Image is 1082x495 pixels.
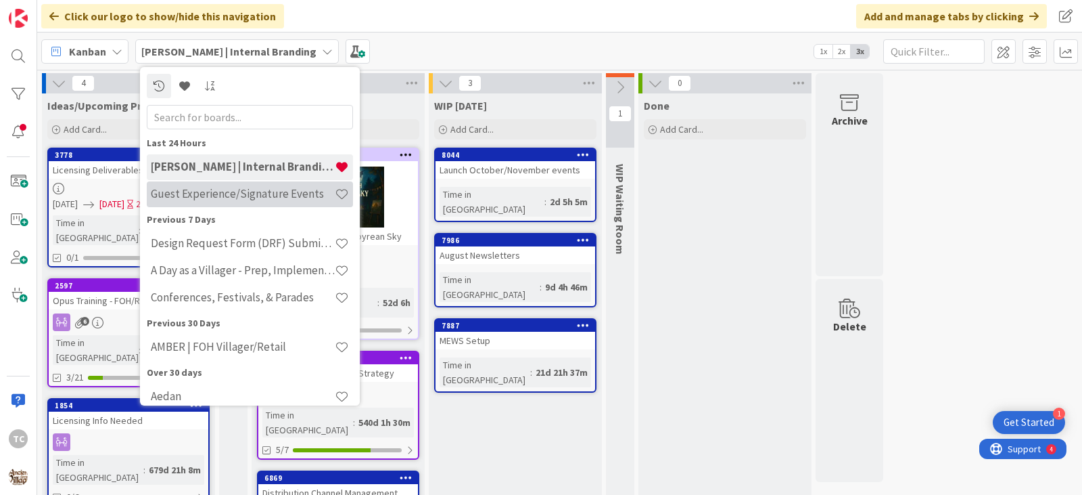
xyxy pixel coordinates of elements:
[139,223,141,238] span: :
[66,251,79,265] span: 0/1
[276,443,289,457] span: 5/7
[99,197,124,211] span: [DATE]
[9,9,28,28] img: Visit kanbanzone.com
[258,472,418,484] div: 6869
[530,365,532,380] span: :
[436,332,595,349] div: MEWS Setup
[883,39,985,64] input: Quick Filter...
[544,194,546,209] span: :
[1004,416,1054,429] div: Get Started
[141,45,316,58] b: [PERSON_NAME] | Internal Branding
[147,136,353,150] div: Last 24 Hours
[434,99,487,112] span: WIP Today
[55,281,208,290] div: 2597
[49,412,208,429] div: Licensing Info Needed
[151,160,335,173] h4: [PERSON_NAME] | Internal Branding
[145,462,204,477] div: 679d 21h 8m
[832,45,851,58] span: 2x
[47,99,181,112] span: Ideas/Upcoming Projects :)
[49,280,208,292] div: 2597
[377,295,379,310] span: :
[436,234,595,246] div: 7986
[147,316,353,330] div: Previous 30 Days
[434,233,596,307] a: 7986August NewslettersTime in [GEOGRAPHIC_DATA]:9d 4h 46m
[546,194,591,209] div: 2d 5h 5m
[143,462,145,477] span: :
[151,236,335,250] h4: Design Request Form (DRF) Submittals
[436,320,595,332] div: 7887
[53,215,139,245] div: Time in [GEOGRAPHIC_DATA]
[55,401,208,410] div: 1854
[856,4,1047,28] div: Add and manage tabs by clicking
[442,236,595,245] div: 7986
[136,197,147,211] div: 2M
[262,408,353,437] div: Time in [GEOGRAPHIC_DATA]
[833,318,866,335] div: Delete
[28,2,62,18] span: Support
[436,320,595,349] div: 7887MEWS Setup
[264,473,418,483] div: 6869
[64,123,107,135] span: Add Card...
[151,290,335,304] h4: Conferences, Festivals, & Parades
[540,280,542,295] span: :
[458,75,481,91] span: 3
[440,358,530,387] div: Time in [GEOGRAPHIC_DATA]
[151,340,335,353] h4: AMBER | FOH Villager/Retail
[609,106,632,122] span: 1
[151,389,335,403] h4: Aedan
[814,45,832,58] span: 1x
[147,366,353,380] div: Over 30 days
[49,280,208,309] div: 2597Opus Training - FOH/Reservations
[442,321,595,330] div: 7887
[53,455,143,485] div: Time in [GEOGRAPHIC_DATA]
[151,263,335,277] h4: A Day as a Villager - Prep, Implement and Execute
[436,161,595,179] div: Launch October/November events
[41,4,284,28] div: Click our logo to show/hide this navigation
[49,292,208,309] div: Opus Training - FOH/Reservations
[53,335,139,365] div: Time in [GEOGRAPHIC_DATA]
[69,43,106,60] span: Kanban
[450,123,494,135] span: Add Card...
[353,415,355,430] span: :
[436,149,595,179] div: 8044Launch October/November events
[851,45,869,58] span: 3x
[70,5,74,16] div: 4
[993,411,1065,434] div: Open Get Started checklist, remaining modules: 1
[49,149,208,161] div: 3778
[644,99,669,112] span: Done
[434,318,596,393] a: 7887MEWS SetupTime in [GEOGRAPHIC_DATA]:21d 21h 37m
[440,187,544,217] div: Time in [GEOGRAPHIC_DATA]
[55,150,208,160] div: 3778
[440,272,540,302] div: Time in [GEOGRAPHIC_DATA]
[434,148,596,222] a: 8044Launch October/November eventsTime in [GEOGRAPHIC_DATA]:2d 5h 5m
[80,317,89,326] span: 6
[53,197,78,211] span: [DATE]
[47,148,210,267] a: 3778Licensing Deliverables[DATE][DATE]2MTime in [GEOGRAPHIC_DATA]:196d 20h 49m0/1
[49,400,208,412] div: 1854
[66,370,84,385] span: 3/21
[9,467,28,486] img: avatar
[47,278,210,387] a: 2597Opus Training - FOH/ReservationsTime in [GEOGRAPHIC_DATA]:196d 20h 49m3/21
[355,415,414,430] div: 540d 1h 30m
[1053,408,1065,420] div: 1
[72,75,95,91] span: 4
[151,187,335,200] h4: Guest Experience/Signature Events
[613,164,627,255] span: WIP Waiting Room
[9,429,28,448] div: TC
[532,365,591,380] div: 21d 21h 37m
[668,75,691,91] span: 0
[139,343,141,358] span: :
[832,112,868,129] div: Archive
[436,234,595,264] div: 7986August Newsletters
[49,400,208,429] div: 1854Licensing Info Needed
[379,295,414,310] div: 52d 6h
[147,213,353,227] div: Previous 7 Days
[660,123,703,135] span: Add Card...
[49,149,208,179] div: 3778Licensing Deliverables
[49,161,208,179] div: Licensing Deliverables
[257,351,419,460] a: 2185SOP + Training Creation StrategyTime in [GEOGRAPHIC_DATA]:540d 1h 30m5/7
[436,246,595,264] div: August Newsletters
[542,280,591,295] div: 9d 4h 46m
[436,149,595,161] div: 8044
[147,105,353,129] input: Search for boards...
